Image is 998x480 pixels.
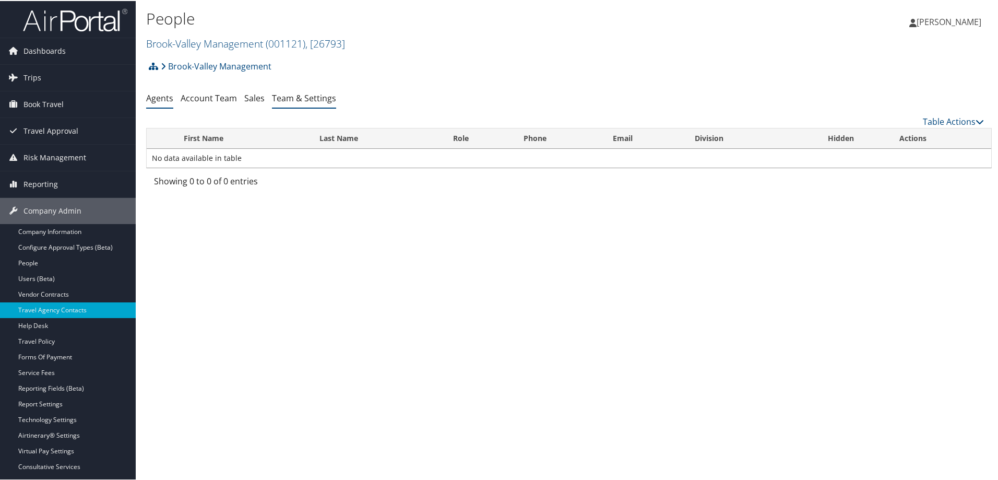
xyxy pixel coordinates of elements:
div: Showing 0 to 0 of 0 entries [154,174,350,192]
a: Team & Settings [272,91,336,103]
span: Risk Management [23,144,86,170]
th: Last Name [310,127,443,148]
td: No data available in table [147,148,991,167]
span: Reporting [23,170,58,196]
h1: People [146,7,710,29]
th: Role [444,127,514,148]
a: Agents [146,91,173,103]
a: Account Team [181,91,237,103]
a: Table Actions [923,115,984,126]
th: Actions [890,127,991,148]
span: Book Travel [23,90,64,116]
span: Dashboards [23,37,66,63]
th: : activate to sort column descending [147,127,174,148]
span: Company Admin [23,197,81,223]
th: Email [603,127,685,148]
th: First Name [174,127,310,148]
span: Travel Approval [23,117,78,143]
a: Sales [244,91,265,103]
span: Trips [23,64,41,90]
span: , [ 26793 ] [305,36,345,50]
a: [PERSON_NAME] [909,5,992,37]
th: Division [685,127,792,148]
th: Phone [514,127,604,148]
th: Hidden [792,127,890,148]
a: Brook-Valley Management [161,55,271,76]
span: ( 001121 ) [266,36,305,50]
a: Brook-Valley Management [146,36,345,50]
img: airportal-logo.png [23,7,127,31]
span: [PERSON_NAME] [917,15,981,27]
